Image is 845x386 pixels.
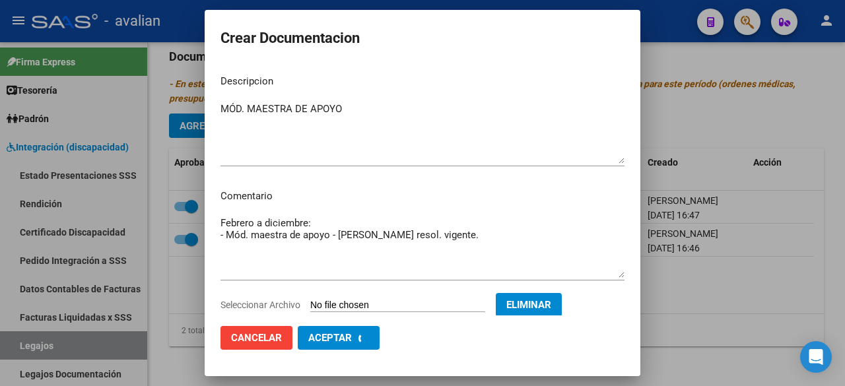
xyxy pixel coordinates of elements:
[220,300,300,310] span: Seleccionar Archivo
[220,74,625,89] p: Descripcion
[231,332,282,344] span: Cancelar
[220,26,625,51] h2: Crear Documentacion
[800,341,832,373] div: Open Intercom Messenger
[496,293,562,317] button: Eliminar
[506,299,551,311] span: Eliminar
[220,189,625,204] p: Comentario
[308,332,352,344] span: Aceptar
[220,326,292,350] button: Cancelar
[298,326,380,350] button: Aceptar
